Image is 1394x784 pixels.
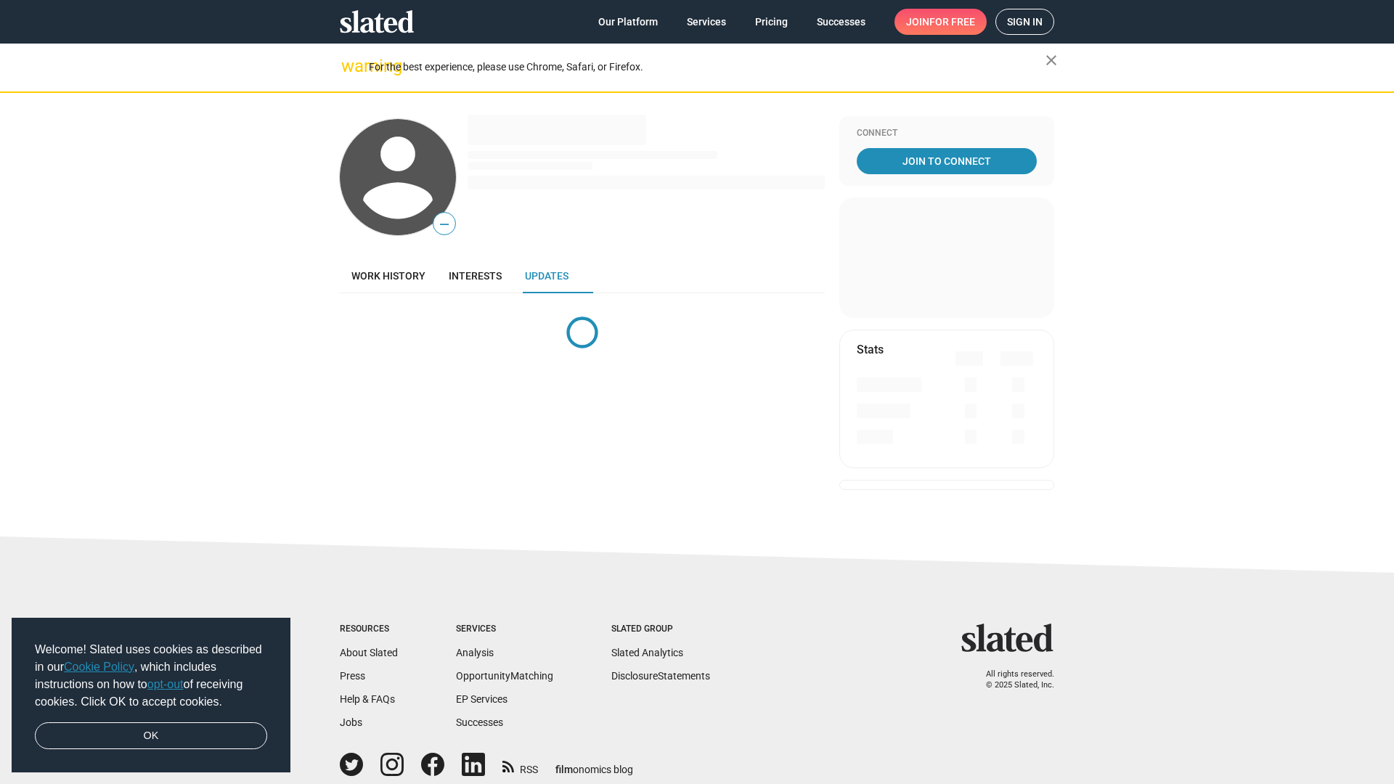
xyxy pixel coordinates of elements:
div: cookieconsent [12,618,290,773]
a: Analysis [456,647,494,658]
span: film [555,764,573,775]
span: Services [687,9,726,35]
span: Sign in [1007,9,1043,34]
mat-icon: close [1043,52,1060,69]
mat-icon: warning [341,57,359,75]
span: Interests [449,270,502,282]
a: Successes [456,716,503,728]
a: dismiss cookie message [35,722,267,750]
a: Joinfor free [894,9,987,35]
a: EP Services [456,693,508,705]
span: Our Platform [598,9,658,35]
a: Work history [340,258,437,293]
span: Updates [525,270,568,282]
p: All rights reserved. © 2025 Slated, Inc. [971,669,1054,690]
a: Press [340,670,365,682]
a: Interests [437,258,513,293]
a: Sign in [995,9,1054,35]
a: Successes [805,9,877,35]
span: Work history [351,270,425,282]
span: Join To Connect [860,148,1034,174]
a: RSS [502,754,538,777]
a: About Slated [340,647,398,658]
div: Services [456,624,553,635]
a: Updates [513,258,580,293]
a: Join To Connect [857,148,1037,174]
mat-card-title: Stats [857,342,884,357]
span: Successes [817,9,865,35]
a: DisclosureStatements [611,670,710,682]
div: Connect [857,128,1037,139]
a: filmonomics blog [555,751,633,777]
a: Slated Analytics [611,647,683,658]
a: Services [675,9,738,35]
a: opt-out [147,678,184,690]
a: OpportunityMatching [456,670,553,682]
span: Join [906,9,975,35]
span: Welcome! Slated uses cookies as described in our , which includes instructions on how to of recei... [35,641,267,711]
span: — [433,215,455,234]
a: Our Platform [587,9,669,35]
a: Cookie Policy [64,661,134,673]
div: Resources [340,624,398,635]
span: Pricing [755,9,788,35]
div: For the best experience, please use Chrome, Safari, or Firefox. [369,57,1045,77]
div: Slated Group [611,624,710,635]
a: Help & FAQs [340,693,395,705]
a: Jobs [340,716,362,728]
a: Pricing [743,9,799,35]
span: for free [929,9,975,35]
